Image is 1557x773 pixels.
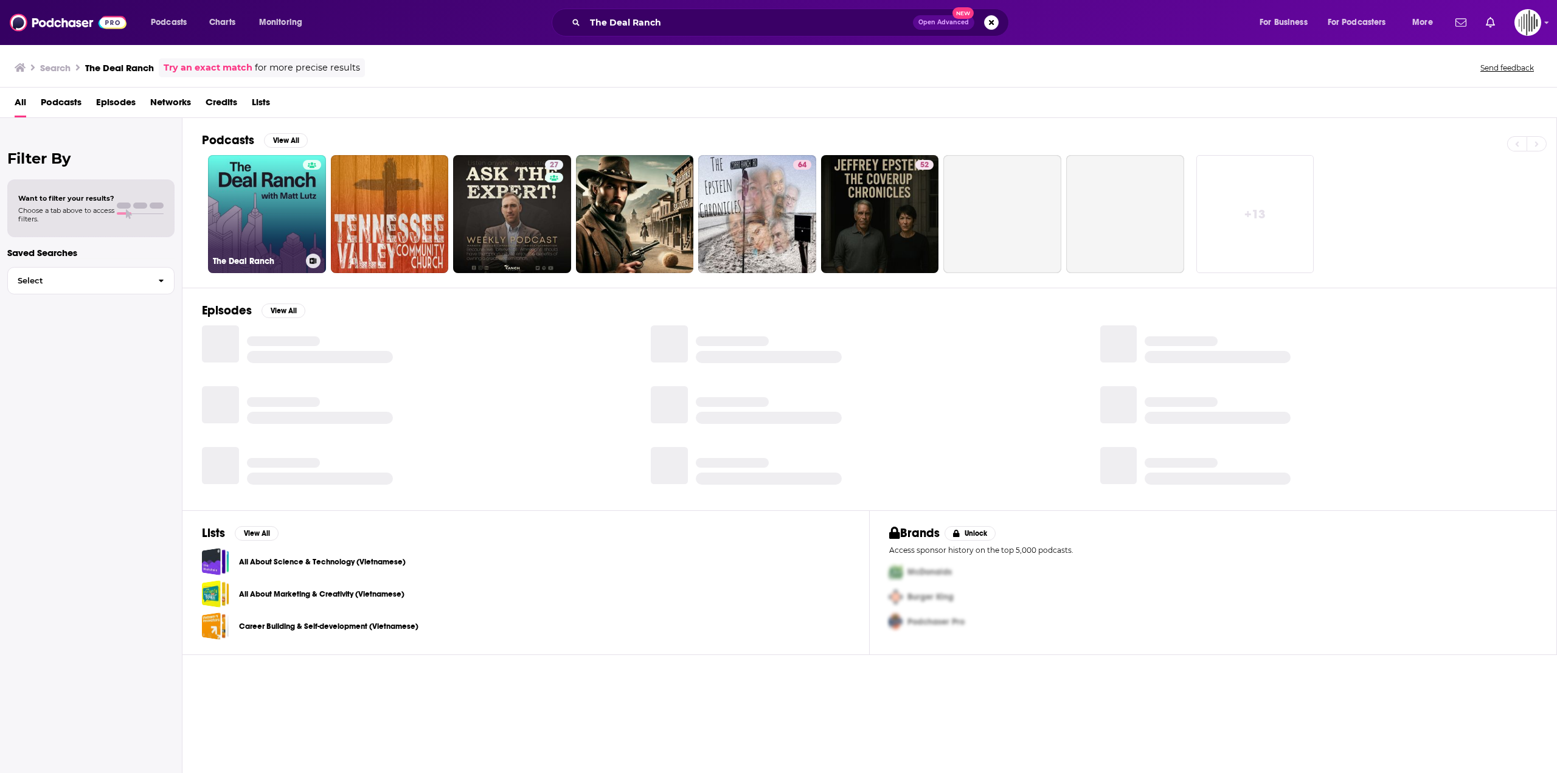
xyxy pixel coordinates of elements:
a: Networks [150,92,191,117]
h2: Episodes [202,303,252,318]
a: ListsView All [202,525,279,541]
h2: Brands [889,525,940,541]
a: 64 [793,160,811,170]
a: All About Marketing & Creativity (Vietnamese) [239,588,404,601]
a: PodcastsView All [202,133,308,148]
span: For Podcasters [1328,14,1386,31]
img: First Pro Logo [884,560,907,584]
button: open menu [142,13,203,32]
img: Podchaser - Follow, Share and Rate Podcasts [10,11,127,34]
div: Search podcasts, credits, & more... [563,9,1021,36]
a: 64 [698,155,816,273]
button: View All [264,133,308,148]
h2: Lists [202,525,225,541]
a: All About Science & Technology (Vietnamese) [239,555,406,569]
button: Show profile menu [1514,9,1541,36]
span: Burger King [907,592,954,602]
a: Career Building & Self-development (Vietnamese) [202,612,229,640]
a: +13 [1196,155,1314,273]
a: Episodes [96,92,136,117]
span: 52 [920,159,929,172]
button: View All [262,303,305,318]
h2: Podcasts [202,133,254,148]
a: Podcasts [41,92,81,117]
a: Charts [201,13,243,32]
span: Monitoring [259,14,302,31]
span: New [952,7,974,19]
a: All About Marketing & Creativity (Vietnamese) [202,580,229,608]
a: Credits [206,92,237,117]
img: User Profile [1514,9,1541,36]
a: 27 [453,155,571,273]
img: Third Pro Logo [884,609,907,634]
h3: Search [40,62,71,74]
a: Try an exact match [164,61,252,75]
span: Open Advanced [918,19,969,26]
h2: Filter By [7,150,175,167]
a: Show notifications dropdown [1481,12,1500,33]
a: Show notifications dropdown [1451,12,1471,33]
span: for more precise results [255,61,360,75]
button: open menu [251,13,318,32]
button: Open AdvancedNew [913,15,974,30]
span: 27 [550,159,558,172]
span: Logged in as gpg2 [1514,9,1541,36]
a: Career Building & Self-development (Vietnamese) [239,620,418,633]
span: More [1412,14,1433,31]
a: EpisodesView All [202,303,305,318]
span: Podcasts [151,14,187,31]
input: Search podcasts, credits, & more... [585,13,913,32]
a: 52 [915,160,934,170]
a: All [15,92,26,117]
span: McDonalds [907,567,952,577]
a: All About Science & Technology (Vietnamese) [202,548,229,575]
span: Select [8,277,148,285]
span: For Business [1260,14,1308,31]
p: Access sponsor history on the top 5,000 podcasts. [889,546,1537,555]
a: 52 [821,155,939,273]
button: open menu [1404,13,1448,32]
span: Want to filter your results? [18,194,114,203]
button: Send feedback [1477,63,1538,73]
button: open menu [1251,13,1323,32]
span: Podchaser Pro [907,617,965,627]
button: Select [7,267,175,294]
h3: The Deal Ranch [213,256,301,266]
button: View All [235,526,279,541]
a: Lists [252,92,270,117]
span: Choose a tab above to access filters. [18,206,114,223]
button: Unlock [945,526,996,541]
p: Saved Searches [7,247,175,258]
button: open menu [1320,13,1404,32]
a: 27 [545,160,563,170]
span: 64 [798,159,806,172]
span: Charts [209,14,235,31]
a: The Deal Ranch [208,155,326,273]
img: Second Pro Logo [884,584,907,609]
h3: The Deal Ranch [85,62,154,74]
